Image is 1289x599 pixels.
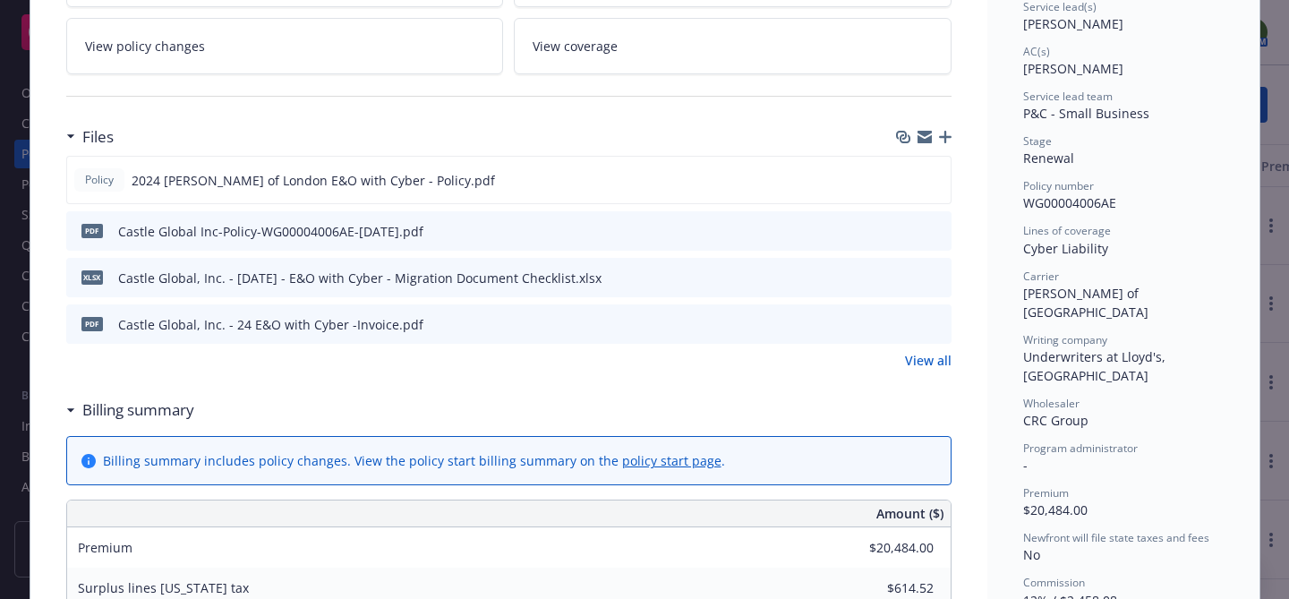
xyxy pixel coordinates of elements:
[1023,89,1113,104] span: Service lead team
[1023,501,1088,518] span: $20,484.00
[66,398,194,422] div: Billing summary
[1023,457,1028,474] span: -
[928,315,944,334] button: preview file
[1023,412,1088,429] span: CRC Group
[905,351,952,370] a: View all
[1023,60,1123,77] span: [PERSON_NAME]
[82,398,194,422] h3: Billing summary
[132,171,495,190] span: 2024 [PERSON_NAME] of London E&O with Cyber - Policy.pdf
[900,269,914,287] button: download file
[1023,178,1094,193] span: Policy number
[1023,239,1224,258] div: Cyber Liability
[78,579,249,596] span: Surplus lines [US_STATE] tax
[85,37,205,56] span: View policy changes
[1023,285,1148,321] span: [PERSON_NAME] of [GEOGRAPHIC_DATA]
[78,539,132,556] span: Premium
[81,270,103,284] span: xlsx
[900,222,914,241] button: download file
[1023,530,1209,545] span: Newfront will file state taxes and fees
[928,222,944,241] button: preview file
[1023,133,1052,149] span: Stage
[1023,44,1050,59] span: AC(s)
[1023,105,1149,122] span: P&C - Small Business
[118,269,602,287] div: Castle Global, Inc. - [DATE] - E&O with Cyber - Migration Document Checklist.xlsx
[928,269,944,287] button: preview file
[1023,194,1116,211] span: WG00004006AE
[1023,223,1111,238] span: Lines of coverage
[1023,150,1074,167] span: Renewal
[81,224,103,237] span: pdf
[514,18,952,74] a: View coverage
[900,315,914,334] button: download file
[899,171,913,190] button: download file
[1023,396,1080,411] span: Wholesaler
[103,451,725,470] div: Billing summary includes policy changes. View the policy start billing summary on the .
[1023,485,1069,501] span: Premium
[81,317,103,330] span: pdf
[1023,575,1085,590] span: Commission
[66,18,504,74] a: View policy changes
[1023,269,1059,284] span: Carrier
[1023,546,1040,563] span: No
[66,125,114,149] div: Files
[927,171,943,190] button: preview file
[1023,441,1138,456] span: Program administrator
[828,535,944,561] input: 0.00
[1023,348,1169,384] span: Underwriters at Lloyd's, [GEOGRAPHIC_DATA]
[533,37,618,56] span: View coverage
[1023,332,1107,347] span: Writing company
[118,315,423,334] div: Castle Global, Inc. - 24 E&O with Cyber -Invoice.pdf
[118,222,423,241] div: Castle Global Inc-Policy-WG00004006AE-[DATE].pdf
[876,504,943,523] span: Amount ($)
[81,172,117,188] span: Policy
[622,452,721,469] a: policy start page
[1023,15,1123,32] span: [PERSON_NAME]
[82,125,114,149] h3: Files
